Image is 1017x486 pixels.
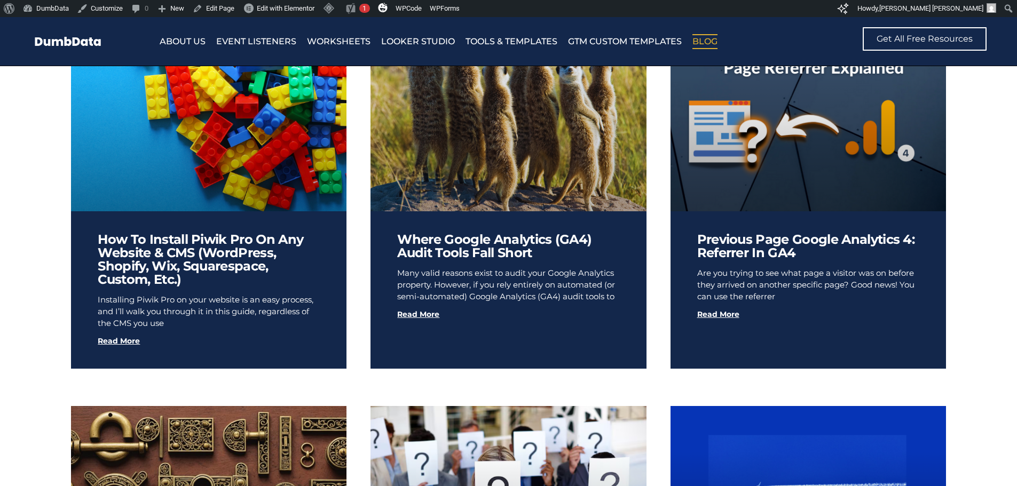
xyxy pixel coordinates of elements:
a: Read more about Where Google Analytics (GA4) Audit Tools Fall Short [397,308,439,321]
img: svg+xml;base64,PHN2ZyB4bWxucz0iaHR0cDovL3d3dy53My5vcmcvMjAwMC9zdmciIHZpZXdCb3g9IjAgMCAzMiAzMiI+PG... [378,3,388,12]
a: Blog [692,34,718,49]
span: [PERSON_NAME] [PERSON_NAME] [879,4,983,12]
p: Installing Piwik Pro on your website is an easy process, and I’ll walk you through it in this gui... [98,294,320,329]
a: GA4 Previous Page Path [671,29,946,211]
span: Get All Free Resources [877,35,973,43]
a: Previous Page Google Analytics 4: Referrer in GA4 [697,232,915,260]
a: Worksheets [307,34,370,49]
a: About Us [160,34,206,49]
a: GTM Custom Templates [568,34,682,49]
a: Get All Free Resources [863,27,987,51]
p: Are you trying to see what page a visitor was on before they arrived on another specific page? Go... [697,267,919,302]
p: Many valid reasons exist to audit your Google Analytics property. However, if you rely entirely o... [397,267,619,302]
nav: Menu [160,34,793,49]
a: How To Install Piwik Pro On Any Website & CMS (WordPress, Shopify, Wix, Squarespace, Custom, etc.) [98,232,303,287]
a: Event Listeners [216,34,296,49]
a: Read more about How To Install Piwik Pro On Any Website & CMS (WordPress, Shopify, Wix, Squarespa... [98,334,140,348]
a: Read more about Previous Page Google Analytics 4: Referrer in GA4 [697,308,739,321]
a: Tools & Templates [466,34,557,49]
a: Looker Studio [381,34,455,49]
span: 1 [362,4,366,12]
span: Edit with Elementor [257,4,314,12]
a: Where Google Analytics (GA4) Audit Tools Fall Short [397,232,592,260]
